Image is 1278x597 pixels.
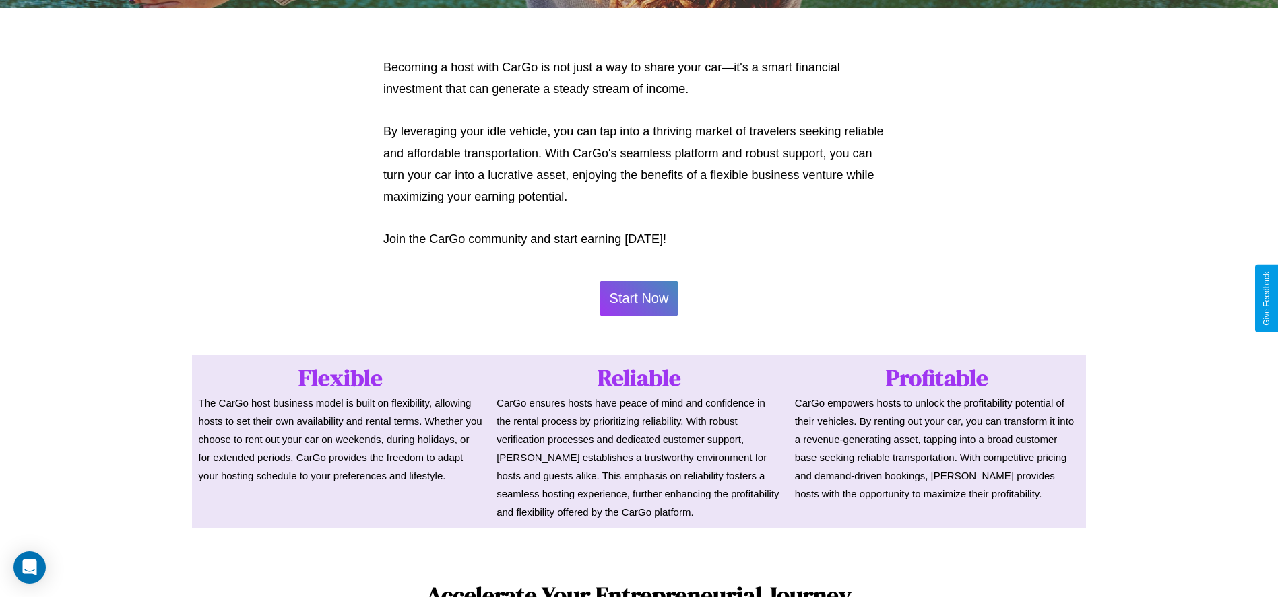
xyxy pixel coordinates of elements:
p: Join the CarGo community and start earning [DATE]! [383,228,895,250]
button: Start Now [600,281,679,316]
p: The CarGo host business model is built on flexibility, allowing hosts to set their own availabili... [199,394,484,485]
p: Becoming a host with CarGo is not just a way to share your car—it's a smart financial investment ... [383,57,895,100]
h1: Reliable [497,361,781,394]
div: Open Intercom Messenger [13,551,46,584]
div: Give Feedback [1262,271,1271,326]
h1: Flexible [199,361,484,394]
p: By leveraging your idle vehicle, you can tap into a thriving market of travelers seeking reliable... [383,120,895,208]
h1: Profitable [795,361,1080,394]
p: CarGo empowers hosts to unlock the profitability potential of their vehicles. By renting out your... [795,394,1080,503]
p: CarGo ensures hosts have peace of mind and confidence in the rental process by prioritizing relia... [497,394,781,521]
